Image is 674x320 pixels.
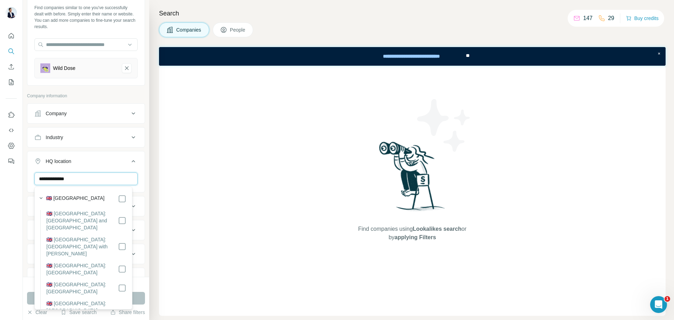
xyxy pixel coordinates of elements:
h4: Search [159,8,666,18]
button: Save search [61,309,97,316]
div: HQ location [46,158,71,165]
p: 29 [608,14,614,22]
div: Industry [46,134,63,141]
button: Use Surfe API [6,124,17,137]
button: Enrich CSV [6,60,17,73]
button: Annual revenue ($) [27,198,145,215]
button: Feedback [6,155,17,168]
button: HQ location [27,153,145,172]
button: Wild Dose-remove-button [122,63,132,73]
span: applying Filters [395,234,436,240]
label: 🇬🇧 [GEOGRAPHIC_DATA]: [GEOGRAPHIC_DATA] [46,262,118,276]
button: Employees (size) [27,222,145,239]
button: My lists [6,76,17,89]
span: Find companies using or by [356,225,468,242]
div: Wild Dose [53,65,75,72]
p: 147 [583,14,593,22]
span: 1 [665,296,670,302]
img: Avatar [6,7,17,18]
span: Companies [176,26,202,33]
iframe: Intercom live chat [650,296,667,313]
div: Company [46,110,67,117]
button: Keywords [27,269,145,286]
button: Clear [27,309,47,316]
p: Company information [27,93,145,99]
button: Technologies [27,246,145,262]
button: Quick start [6,30,17,42]
button: Dashboard [6,139,17,152]
button: Share filters [110,309,145,316]
button: Company [27,105,145,122]
img: Wild Dose-logo [40,63,50,73]
button: Buy credits [626,13,659,23]
iframe: Banner [159,47,666,66]
label: 🇬🇧 [GEOGRAPHIC_DATA] [46,195,105,203]
label: 🇬🇧 [GEOGRAPHIC_DATA]: [GEOGRAPHIC_DATA] [46,281,118,295]
label: 🇬🇧 [GEOGRAPHIC_DATA]: [GEOGRAPHIC_DATA] with [PERSON_NAME] [46,236,118,257]
img: Surfe Illustration - Stars [412,94,476,157]
button: Use Surfe on LinkedIn [6,109,17,121]
button: Industry [27,129,145,146]
button: Search [6,45,17,58]
span: Lookalikes search [413,226,462,232]
img: Surfe Illustration - Woman searching with binoculars [376,140,449,218]
span: People [230,26,246,33]
label: 🇬🇧 [GEOGRAPHIC_DATA]: [GEOGRAPHIC_DATA] and [GEOGRAPHIC_DATA] [46,210,118,231]
div: Find companies similar to one you've successfully dealt with before. Simply enter their name or w... [34,5,138,30]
